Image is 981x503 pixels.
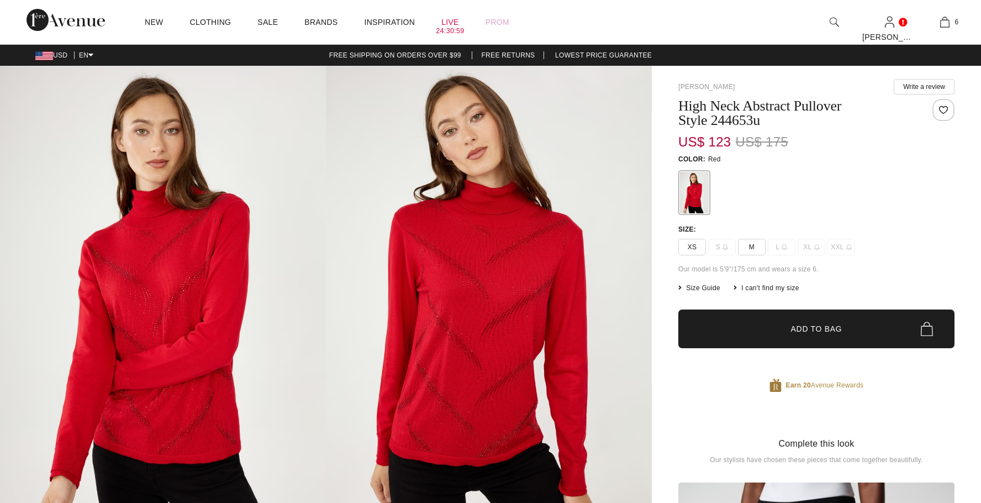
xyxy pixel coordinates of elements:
span: S [708,239,736,255]
a: 6 [917,15,972,29]
span: L [768,239,795,255]
div: Our model is 5'9"/175 cm and wears a size 6. [678,264,954,274]
a: Lowest Price Guarantee [546,51,661,59]
span: Color: [678,155,705,163]
img: ring-m.svg [782,244,787,250]
button: Write a review [894,79,954,95]
span: EN [79,51,94,59]
a: Free Returns [472,51,544,59]
span: US$ 175 [736,132,789,152]
div: 24:30:59 [436,26,464,36]
a: [PERSON_NAME] [678,83,735,91]
div: [PERSON_NAME] [862,32,916,43]
h1: High Neck Abstract Pullover Style 244653u [678,99,909,128]
div: Size: [678,224,698,234]
a: Prom [486,17,509,28]
a: Sign In [885,17,894,27]
img: Bag.svg [921,322,933,336]
span: 6 [955,17,959,27]
img: ring-m.svg [846,244,852,250]
img: 1ère Avenue [27,9,105,31]
img: My Info [885,15,894,29]
strong: Earn 20 [786,381,811,389]
span: US$ 123 [678,123,731,149]
a: Free shipping on orders over $99 [320,51,470,59]
a: Brands [304,18,337,29]
a: Clothing [190,18,231,29]
div: Complete this look [678,437,954,450]
img: ring-m.svg [722,244,728,250]
span: Size Guide [678,283,720,293]
img: Avenue Rewards [769,378,782,393]
div: Red [680,172,709,213]
span: M [738,239,766,255]
span: XS [678,239,706,255]
a: Sale [257,18,278,29]
div: I can't find my size [734,283,799,293]
span: XXL [827,239,855,255]
button: Add to Bag [678,310,954,348]
img: My Bag [940,15,950,29]
a: Live24:30:59 [441,17,459,28]
span: Inspiration [364,18,415,29]
a: New [145,18,163,29]
span: Add to Bag [791,323,842,335]
span: Avenue Rewards [786,380,864,390]
span: XL [798,239,825,255]
img: ring-m.svg [814,244,820,250]
div: Our stylists have chosen these pieces that come together beautifully. [678,455,954,474]
span: USD [35,51,72,59]
img: US Dollar [35,51,53,60]
span: Red [708,155,721,163]
img: search the website [830,15,839,29]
